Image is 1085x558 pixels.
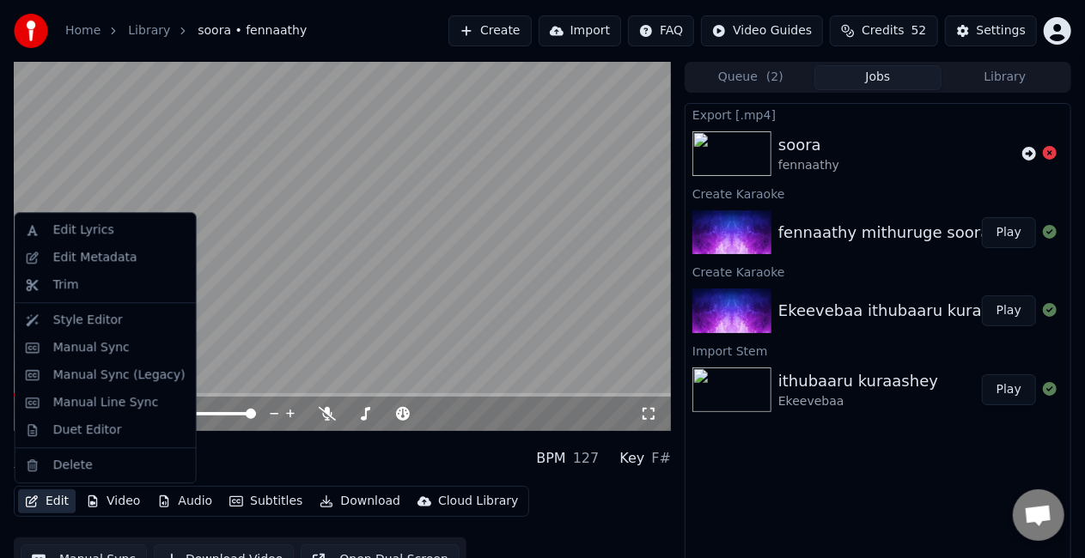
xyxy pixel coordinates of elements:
span: ( 2 ) [766,69,783,86]
div: Style Editor [53,312,123,329]
button: FAQ [628,15,694,46]
span: Credits [862,22,904,39]
button: Queue [687,65,814,90]
div: Manual Sync (Legacy) [53,367,186,384]
div: soora [778,133,839,157]
div: Edit Metadata [53,249,137,266]
button: Video Guides [701,15,823,46]
div: Edit Lyrics [53,221,114,239]
div: Settings [977,22,1026,39]
div: BPM [536,448,565,469]
div: F# [651,448,671,469]
button: Subtitles [222,489,309,513]
button: Edit [18,489,76,513]
button: Create [448,15,532,46]
img: youka [14,14,48,48]
div: Export [.mp4] [686,104,1070,124]
div: Key [619,448,644,469]
div: Create Karaoke [686,183,1070,203]
nav: breadcrumb [65,22,307,39]
button: Library [942,65,1069,90]
div: ithubaaru kuraashey [778,369,938,393]
span: 52 [911,22,927,39]
div: Cloud Library [438,493,518,510]
button: Play [982,217,1036,248]
div: Trim [53,276,79,294]
div: Import Stem [686,340,1070,361]
div: Ekeevebaa [778,393,938,410]
a: Home [65,22,101,39]
div: 127 [573,448,600,469]
div: Manual Line Sync [53,394,159,411]
button: Play [982,374,1036,405]
button: Download [313,489,407,513]
button: Import [539,15,621,46]
div: fennaathy [778,157,839,174]
button: Settings [945,15,1037,46]
div: Manual Sync [53,339,130,356]
button: Play [982,295,1036,326]
div: Delete [53,457,93,474]
a: Library [128,22,170,39]
div: Open chat [1013,489,1064,541]
button: Video [79,489,147,513]
div: Create Karaoke [686,261,1070,282]
button: Credits52 [830,15,937,46]
button: Audio [150,489,219,513]
span: soora • fennaathy [198,22,307,39]
button: Jobs [814,65,942,90]
div: Duet Editor [53,422,122,439]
